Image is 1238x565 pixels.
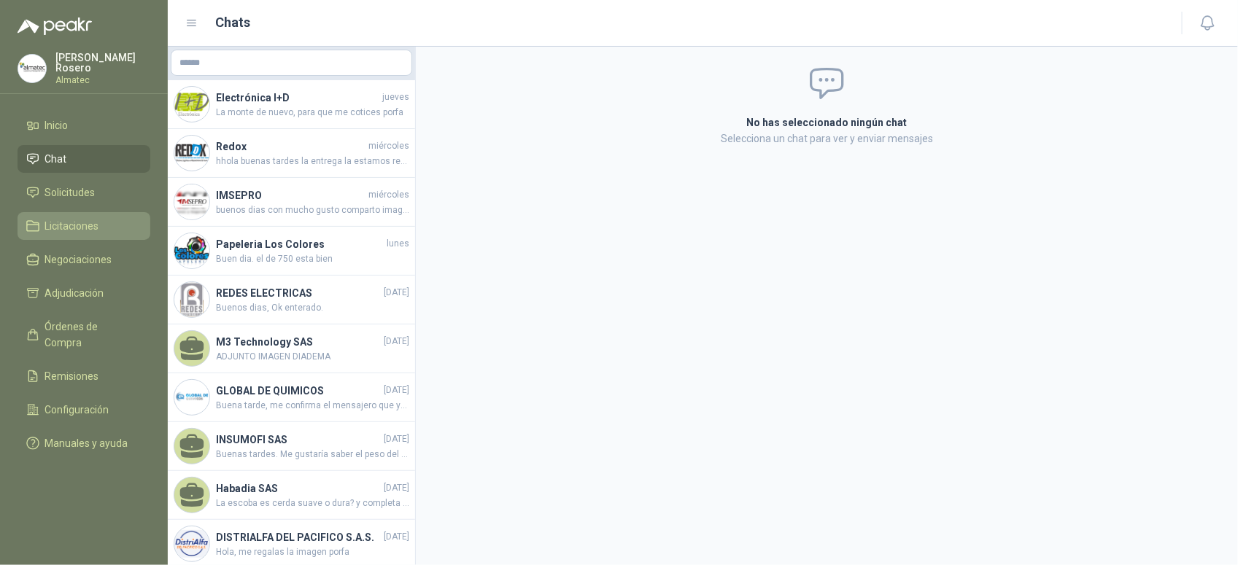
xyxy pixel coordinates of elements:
a: Company LogoREDES ELECTRICAS[DATE]Buenos dias, Ok enterado. [168,276,415,324]
a: INSUMOFI SAS[DATE]Buenas tardes. Me gustaría saber el peso del rollo para poderles enviar una cot... [168,422,415,471]
img: Company Logo [174,233,209,268]
span: [DATE] [384,432,409,446]
h4: REDES ELECTRICAS [216,285,381,301]
h4: IMSEPRO [216,187,365,203]
img: Company Logo [174,526,209,561]
span: buenos dias con mucho gusto comparto imagen del guante tipo ingeniero corto y del guante largo [216,203,409,217]
span: [DATE] [384,530,409,544]
span: miércoles [368,188,409,202]
span: miércoles [368,139,409,153]
a: Company LogoRedoxmiércoleshhola buenas tardes la entrega la estamos realizando el dia viernes 26 ... [168,129,415,178]
img: Company Logo [174,87,209,122]
span: La escoba es cerda suave o dura? y completa o solo el repuesto? [216,496,409,510]
a: Inicio [18,112,150,139]
span: [DATE] [384,481,409,495]
a: M3 Technology SAS[DATE]ADJUNTO IMAGEN DIADEMA [168,324,415,373]
span: Adjudicación [45,285,104,301]
img: Company Logo [174,380,209,415]
span: [DATE] [384,335,409,348]
span: Buena tarde, me confirma el mensajero que ya se entregó [216,399,409,413]
h4: Electrónica I+D [216,90,379,106]
a: Adjudicación [18,279,150,307]
h4: GLOBAL DE QUIMICOS [216,383,381,399]
span: Licitaciones [45,218,99,234]
span: Manuales y ayuda [45,435,128,451]
a: Configuración [18,396,150,424]
span: Órdenes de Compra [45,319,136,351]
img: Logo peakr [18,17,92,35]
img: Company Logo [174,136,209,171]
a: Remisiones [18,362,150,390]
a: Company LogoIMSEPROmiércolesbuenos dias con mucho gusto comparto imagen del guante tipo ingeniero... [168,178,415,227]
a: Órdenes de Compra [18,313,150,356]
span: Configuración [45,402,109,418]
span: Hola, me regalas la imagen porfa [216,545,409,559]
span: ADJUNTO IMAGEN DIADEMA [216,350,409,364]
img: Company Logo [174,184,209,219]
p: Selecciona un chat para ver y enviar mensajes [573,130,1082,147]
span: Chat [45,151,67,167]
h4: INSUMOFI SAS [216,432,381,448]
h4: Habadia SAS [216,480,381,496]
span: Buenas tardes. Me gustaría saber el peso del rollo para poderles enviar una cotizacion acertada. ... [216,448,409,461]
a: Company LogoElectrónica I+DjuevesLa monte de nuevo, para que me cotices porfa [168,80,415,129]
h4: Redox [216,139,365,155]
a: Licitaciones [18,212,150,240]
span: Negociaciones [45,252,112,268]
span: jueves [382,90,409,104]
a: Habadia SAS[DATE]La escoba es cerda suave o dura? y completa o solo el repuesto? [168,471,415,520]
span: Solicitudes [45,184,96,200]
h4: Papeleria Los Colores [216,236,384,252]
span: Remisiones [45,368,99,384]
span: Inicio [45,117,69,133]
img: Company Logo [18,55,46,82]
a: Manuales y ayuda [18,429,150,457]
h4: DISTRIALFA DEL PACIFICO S.A.S. [216,529,381,545]
h2: No has seleccionado ningún chat [573,114,1082,130]
h4: M3 Technology SAS [216,334,381,350]
a: Chat [18,145,150,173]
p: Almatec [55,76,150,85]
span: lunes [387,237,409,251]
a: Company LogoPapeleria Los ColoreslunesBuen dia. el de 750 esta bien [168,227,415,276]
span: Buen dia. el de 750 esta bien [216,252,409,266]
span: [DATE] [384,383,409,397]
a: Negociaciones [18,246,150,273]
p: [PERSON_NAME] Rosero [55,52,150,73]
a: Company LogoGLOBAL DE QUIMICOS[DATE]Buena tarde, me confirma el mensajero que ya se entregó [168,373,415,422]
a: Solicitudes [18,179,150,206]
h1: Chats [216,12,251,33]
span: hhola buenas tardes la entrega la estamos realizando el dia viernes 26 de septiembre [216,155,409,168]
span: Buenos dias, Ok enterado. [216,301,409,315]
span: La monte de nuevo, para que me cotices porfa [216,106,409,120]
span: [DATE] [384,286,409,300]
img: Company Logo [174,282,209,317]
